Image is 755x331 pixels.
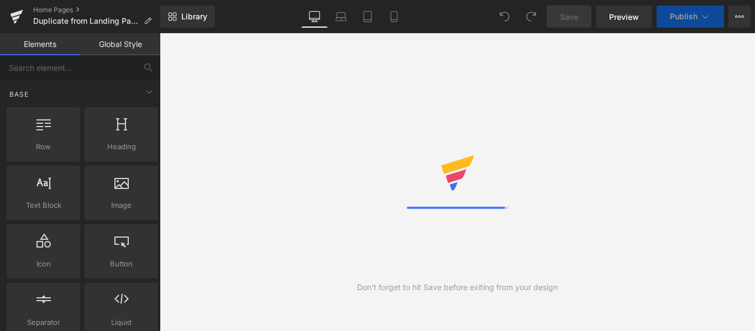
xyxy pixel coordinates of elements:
[596,6,652,28] a: Preview
[8,89,30,99] span: Base
[88,317,155,328] span: Liquid
[33,6,160,14] a: Home Pages
[80,33,160,55] a: Global Style
[560,11,578,23] span: Save
[88,141,155,153] span: Heading
[381,6,407,28] a: Mobile
[357,281,558,293] div: Don't forget to hit Save before exiting from your design
[10,141,77,153] span: Row
[301,6,328,28] a: Desktop
[494,6,516,28] button: Undo
[10,258,77,270] span: Icon
[160,6,215,28] a: New Library
[657,6,724,28] button: Publish
[33,17,139,25] span: Duplicate from Landing Page - [DATE] 16:49:45
[728,6,751,28] button: More
[609,11,639,23] span: Preview
[88,258,155,270] span: Button
[520,6,542,28] button: Redo
[328,6,354,28] a: Laptop
[181,12,207,22] span: Library
[88,199,155,211] span: Image
[10,199,77,211] span: Text Block
[354,6,381,28] a: Tablet
[10,317,77,328] span: Separator
[670,12,698,21] span: Publish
